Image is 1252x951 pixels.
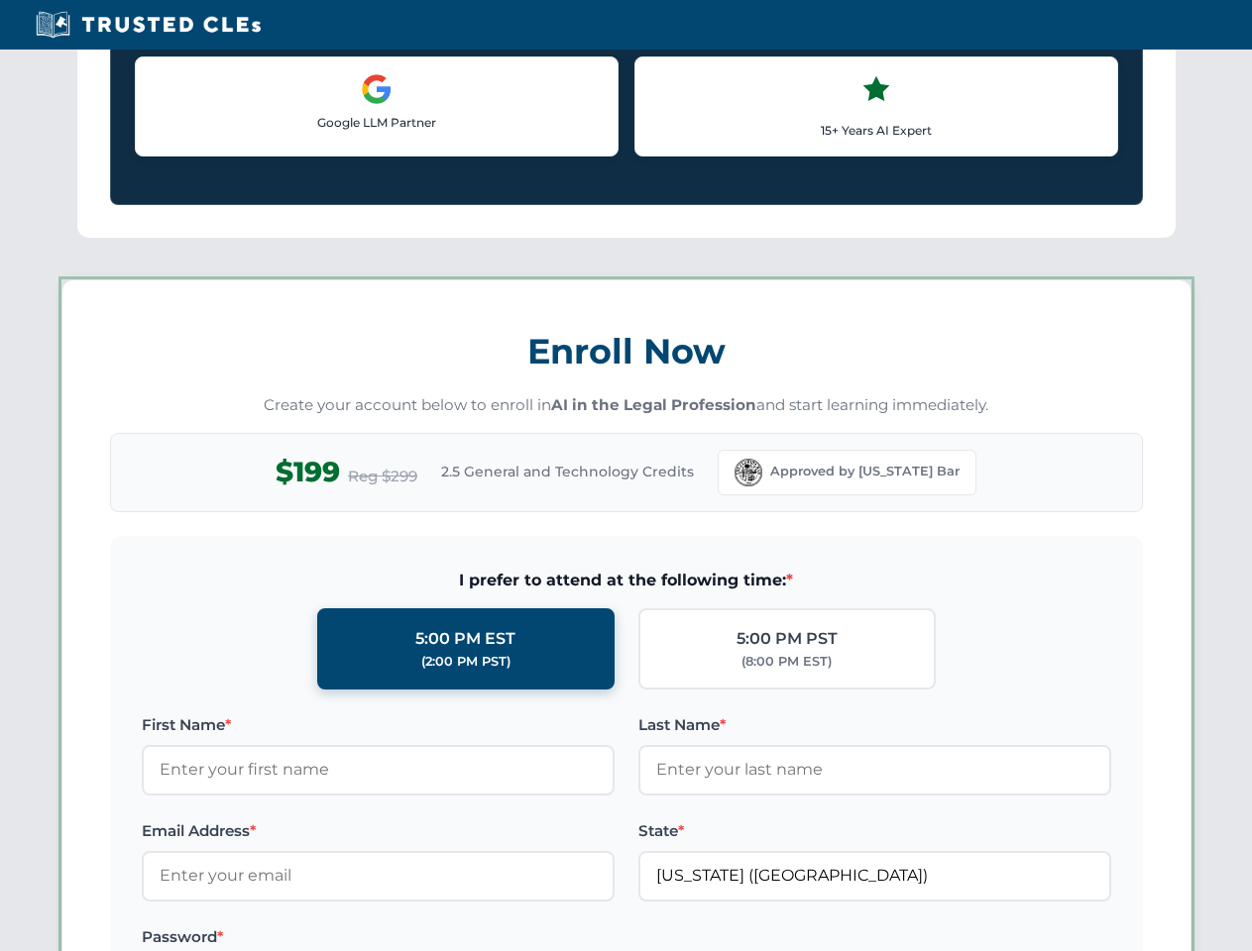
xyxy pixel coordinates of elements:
input: Enter your first name [142,745,615,794]
div: 5:00 PM EST [415,626,515,652]
label: Password [142,925,615,949]
p: Create your account below to enroll in and start learning immediately. [110,394,1143,417]
span: $199 [276,450,340,494]
span: Reg $299 [348,465,417,488]
div: 5:00 PM PST [737,626,838,652]
div: (2:00 PM PST) [421,652,511,672]
input: Enter your email [142,851,615,900]
label: Email Address [142,819,615,843]
input: Enter your last name [638,745,1111,794]
span: 2.5 General and Technology Credits [441,461,694,482]
span: I prefer to attend at the following time: [142,568,1111,593]
label: Last Name [638,713,1111,737]
div: (8:00 PM EST) [741,652,832,672]
label: State [638,819,1111,843]
p: Google LLM Partner [152,113,602,132]
label: First Name [142,713,615,737]
span: Approved by [US_STATE] Bar [770,462,960,481]
strong: AI in the Legal Profession [551,395,756,414]
input: Florida (FL) [638,851,1111,900]
h3: Enroll Now [110,320,1143,382]
img: Florida Bar [735,459,762,486]
img: Trusted CLEs [30,10,267,40]
img: Google [361,73,393,105]
p: 15+ Years AI Expert [651,121,1101,140]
